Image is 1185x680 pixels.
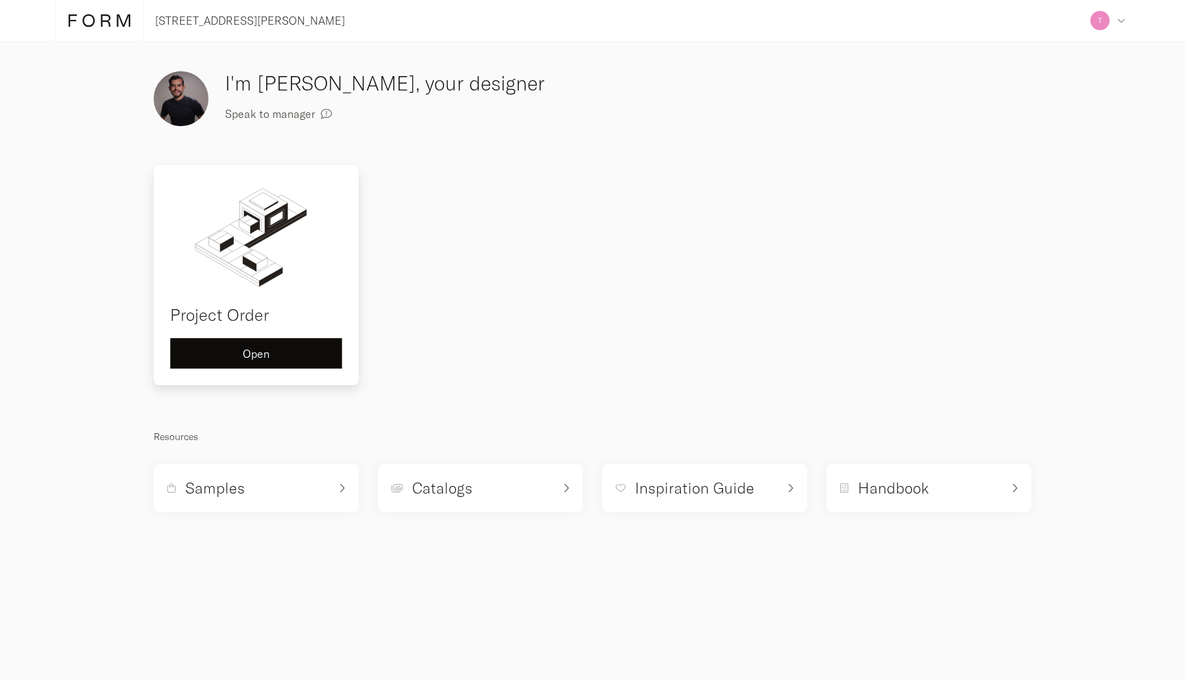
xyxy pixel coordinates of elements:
[155,12,345,29] p: [STREET_ADDRESS][PERSON_NAME]
[185,478,245,498] h5: Samples
[170,302,342,327] h4: Project Order
[225,98,332,129] button: Speak to manager
[1090,11,1110,30] img: 78069c641acf1446448baee93dfbe302
[154,71,208,126] img: WhatsAppImage2025-01-14at1.29.43PM-copia.jpeg
[170,338,342,369] button: Open
[154,428,1031,445] p: Resources
[170,182,342,291] img: order.svg
[635,478,754,498] h5: Inspiration Guide
[225,69,639,98] h3: I'm [PERSON_NAME], your designer
[412,478,472,498] h5: Catalogs
[858,478,929,498] h5: Handbook
[243,348,270,359] span: Open
[225,108,315,119] span: Speak to manager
